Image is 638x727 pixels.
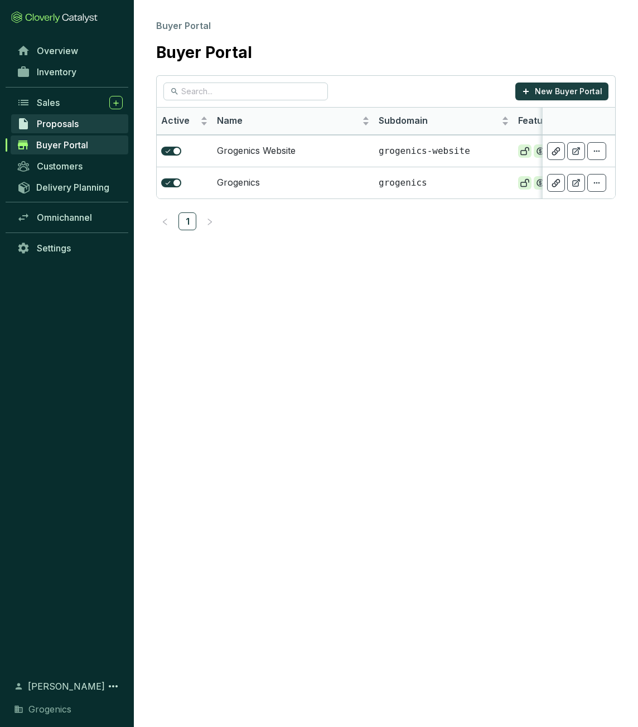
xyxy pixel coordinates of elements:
[156,43,252,62] h1: Buyer Portal
[37,161,83,172] span: Customers
[11,62,128,81] a: Inventory
[179,213,196,230] a: 1
[37,97,60,108] span: Sales
[36,182,109,193] span: Delivery Planning
[515,83,608,100] button: New Buyer Portal
[178,212,196,230] li: 1
[514,108,597,135] th: Features
[206,218,214,226] span: right
[11,114,128,133] a: Proposals
[11,135,128,154] a: Buyer Portal
[212,108,374,135] th: Name
[28,702,71,716] span: Grogenics
[161,115,198,127] span: Active
[156,212,174,230] button: left
[535,86,602,97] p: New Buyer Portal
[37,212,92,223] span: Omnichannel
[11,41,128,60] a: Overview
[11,239,128,258] a: Settings
[161,218,169,226] span: left
[156,212,174,230] li: Previous Page
[37,66,76,77] span: Inventory
[379,177,509,189] p: grogenics
[37,243,71,254] span: Settings
[379,115,499,127] span: Subdomain
[379,145,509,157] p: grogenics-website
[201,212,219,230] li: Next Page
[11,157,128,176] a: Customers
[37,118,79,129] span: Proposals
[28,680,105,693] span: [PERSON_NAME]
[181,85,311,98] input: Search...
[36,139,88,151] span: Buyer Portal
[37,45,78,56] span: Overview
[11,178,128,196] a: Delivery Planning
[11,93,128,112] a: Sales
[212,167,374,198] td: Grogenics
[201,212,219,230] button: right
[156,20,211,31] span: Buyer Portal
[11,208,128,227] a: Omnichannel
[217,115,360,127] span: Name
[212,135,374,167] td: Grogenics Website
[374,108,514,135] th: Subdomain
[157,108,212,135] th: Active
